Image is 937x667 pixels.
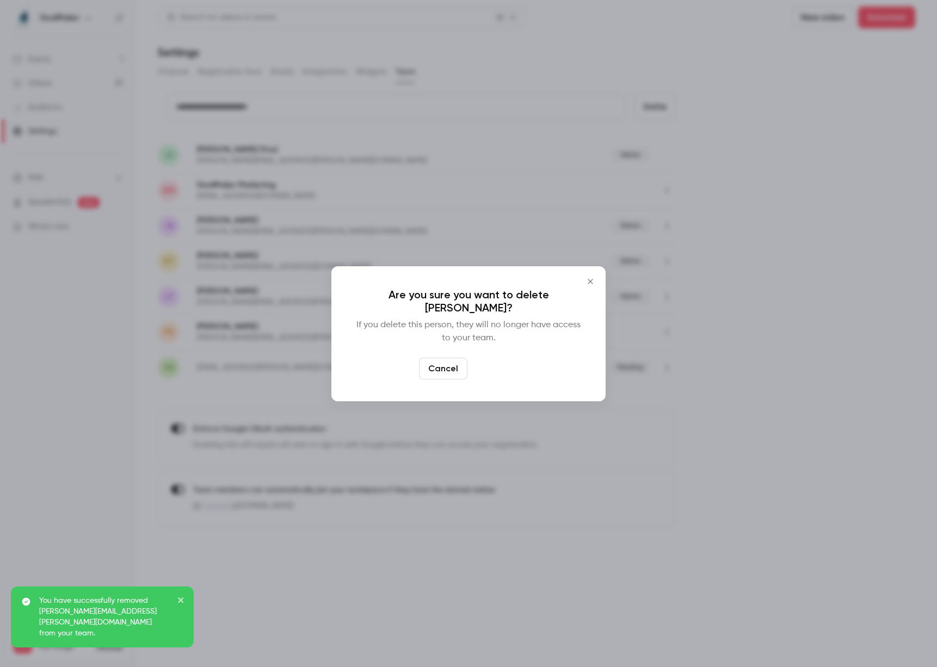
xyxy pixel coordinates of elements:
button: close [177,595,185,608]
p: Are you sure you want to delete [PERSON_NAME]? [353,288,584,314]
p: You have successfully removed [PERSON_NAME][EMAIL_ADDRESS][PERSON_NAME][DOMAIN_NAME] from your team. [39,595,170,639]
button: Delete [472,358,519,380]
button: Cancel [419,358,467,380]
p: If you delete this person, they will no longer have access to your team. [353,319,584,345]
button: Close [580,271,601,292]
